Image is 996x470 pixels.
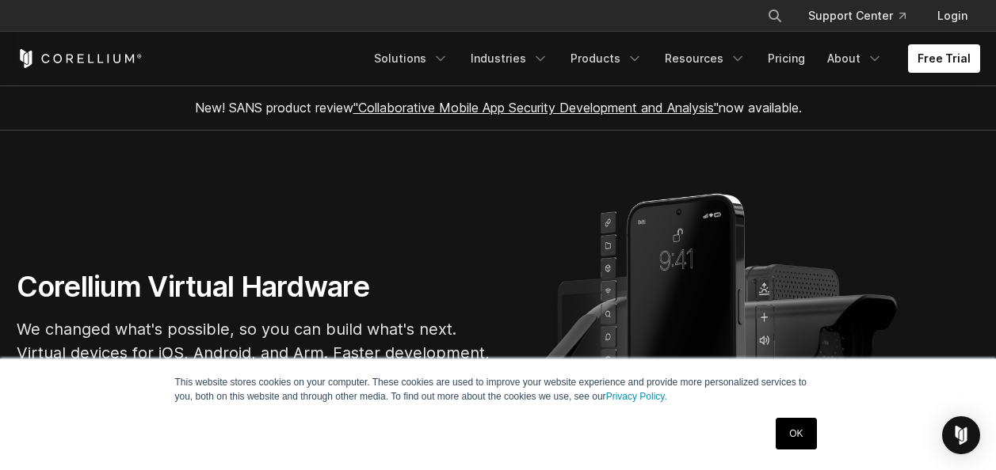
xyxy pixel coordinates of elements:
[364,44,980,73] div: Navigation Menu
[776,418,816,449] a: OK
[17,317,492,389] p: We changed what's possible, so you can build what's next. Virtual devices for iOS, Android, and A...
[655,44,755,73] a: Resources
[606,391,667,402] a: Privacy Policy.
[561,44,652,73] a: Products
[353,100,719,116] a: "Collaborative Mobile App Security Development and Analysis"
[925,2,980,30] a: Login
[942,416,980,454] div: Open Intercom Messenger
[758,44,815,73] a: Pricing
[908,44,980,73] a: Free Trial
[364,44,458,73] a: Solutions
[175,375,822,404] p: This website stores cookies on your computer. These cookies are used to improve your website expe...
[17,269,492,305] h1: Corellium Virtual Hardware
[748,2,980,30] div: Navigation Menu
[17,49,143,68] a: Corellium Home
[796,2,918,30] a: Support Center
[818,44,892,73] a: About
[761,2,789,30] button: Search
[195,100,802,116] span: New! SANS product review now available.
[461,44,558,73] a: Industries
